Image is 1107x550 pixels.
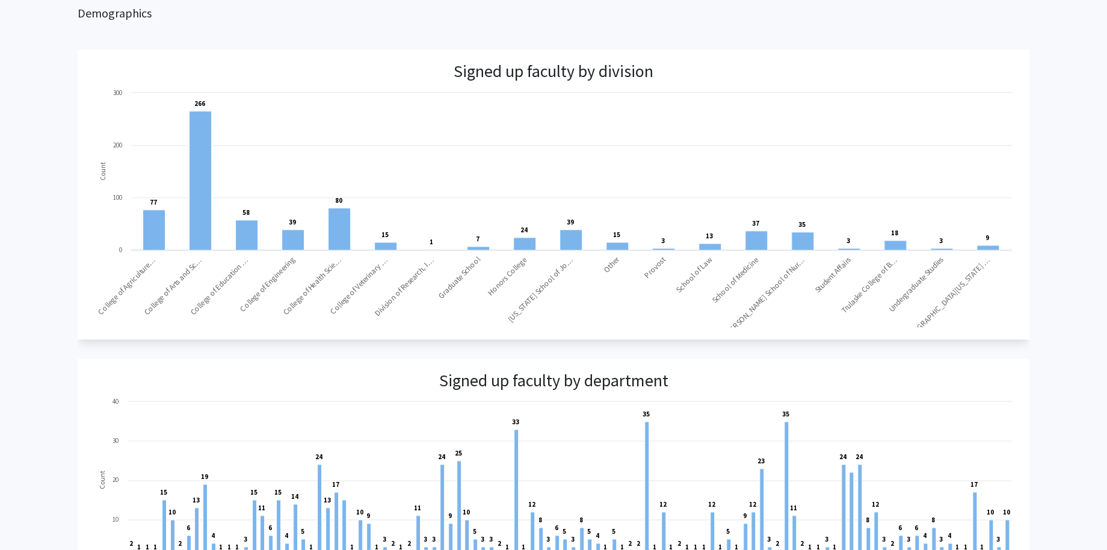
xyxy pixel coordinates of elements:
text: 8 [579,516,583,524]
h2: Demographics [78,6,1029,20]
text: 14 [291,492,298,501]
text: 39 [289,218,296,226]
text: 5 [563,527,566,536]
text: 2 [407,539,411,548]
text: Division of Research, I… [372,255,436,318]
text: 3 [939,535,943,543]
text: 40 [113,397,119,406]
text: 80 [335,196,342,205]
text: [PERSON_NAME] School of Nur… [722,255,806,339]
text: 23 [757,457,765,465]
text: 5 [301,527,304,536]
text: 11 [258,504,265,512]
text: 15 [160,488,167,496]
text: 3 [882,535,886,543]
text: 12 [659,500,667,508]
text: School of Medicine [709,255,760,305]
text: Undergraduate Studies [886,255,945,314]
text: Honors College [486,255,528,297]
text: 15 [250,488,257,496]
text: 11 [790,504,797,512]
text: 8 [931,516,935,524]
text: 13 [193,496,200,504]
text: 17 [970,480,978,489]
text: 10 [356,508,363,516]
text: 10 [168,508,176,516]
text: College of Veterinary … [328,255,390,317]
text: 3 [432,535,436,543]
text: 13 [706,232,713,240]
text: 3 [244,535,247,543]
text: Other [601,254,621,274]
text: 2 [391,539,395,548]
text: 5 [587,527,591,536]
text: 39 [567,218,574,226]
iframe: Chat [9,496,51,541]
text: 18 [891,229,898,237]
text: 3 [939,236,943,245]
text: 4 [923,531,927,540]
text: College of Health Scie… [280,255,343,317]
text: 6 [187,524,190,532]
text: 25 [455,449,462,457]
text: 3 [546,535,550,543]
text: 19 [201,472,208,481]
text: 3 [825,535,828,543]
text: 24 [856,453,863,461]
text: 24 [315,453,322,461]
text: 11 [414,504,421,512]
text: 3 [846,236,850,245]
text: 4 [596,531,599,540]
text: School of Law [674,254,714,294]
text: 5 [612,527,615,536]
text: 3 [571,535,575,543]
text: 1 [430,238,433,246]
text: 8 [538,516,542,524]
text: 3 [907,535,910,543]
text: College of Engineering [238,255,297,314]
text: 3 [767,535,771,543]
text: 8 [866,516,869,524]
text: 10 [463,508,470,516]
text: 2 [800,539,804,548]
text: Count [98,162,107,181]
text: 2 [129,539,133,548]
text: Student Affairs [812,255,853,295]
text: 100 [113,193,122,202]
text: 2 [776,539,779,548]
text: College of Arts and Sc… [141,255,204,317]
text: 12 [528,500,535,508]
text: 6 [268,524,272,532]
text: 15 [613,230,620,239]
text: Trulaske College of B… [839,255,899,315]
text: 3 [996,535,1000,543]
text: 9 [743,511,747,520]
text: 12 [708,500,715,508]
text: Provost [642,255,667,280]
text: 6 [898,524,902,532]
text: 15 [381,230,389,239]
text: 3 [481,535,484,543]
text: 9 [985,233,989,242]
text: 2 [890,539,894,548]
text: 30 [113,436,119,445]
text: 2 [498,539,501,548]
text: 37 [752,219,759,227]
text: 6 [555,524,558,532]
text: 15 [274,488,282,496]
text: 3 [661,236,665,245]
text: 5 [473,527,476,536]
text: 266 [194,99,205,108]
text: [GEOGRAPHIC_DATA][US_STATE] … [902,255,991,344]
text: 13 [324,496,331,504]
text: Graduate School [436,255,482,300]
text: 4 [211,531,215,540]
h3: Signed up faculty by division [454,61,653,82]
text: 12 [749,500,756,508]
h3: Signed up faculty by department [439,371,668,391]
text: 3 [383,535,386,543]
text: 2 [628,539,632,548]
text: 9 [366,511,370,520]
text: 35 [643,410,650,418]
text: 0 [119,246,122,254]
